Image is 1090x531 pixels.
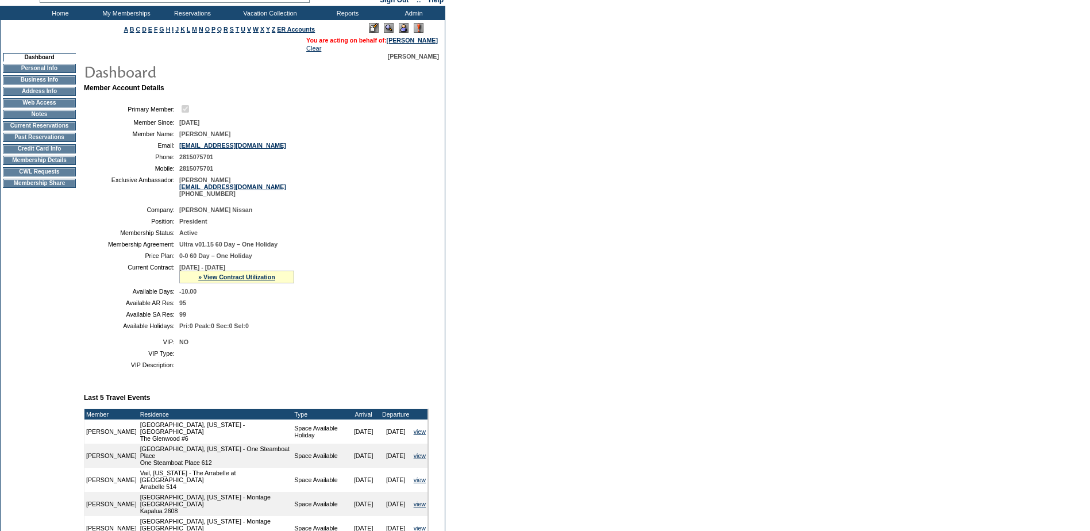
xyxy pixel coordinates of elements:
[148,26,152,33] a: E
[380,420,412,444] td: [DATE]
[380,444,412,468] td: [DATE]
[179,264,225,271] span: [DATE] - [DATE]
[247,26,251,33] a: V
[88,338,175,345] td: VIP:
[138,492,292,516] td: [GEOGRAPHIC_DATA], [US_STATE] - Montage [GEOGRAPHIC_DATA] Kapalua 2608
[180,26,185,33] a: K
[136,26,140,33] a: C
[175,26,179,33] a: J
[179,206,252,213] span: [PERSON_NAME] Nissan
[292,444,348,468] td: Space Available
[179,229,198,236] span: Active
[3,64,76,73] td: Personal Info
[348,420,380,444] td: [DATE]
[179,153,213,160] span: 2815075701
[88,288,175,295] td: Available Days:
[380,468,412,492] td: [DATE]
[179,130,230,137] span: [PERSON_NAME]
[179,165,213,172] span: 2815075701
[138,409,292,420] td: Residence
[230,26,234,33] a: S
[3,167,76,176] td: CWL Requests
[159,26,164,33] a: G
[414,23,423,33] img: Log Concern/Member Elevation
[224,6,313,20] td: Vacation Collection
[414,428,426,435] a: view
[3,53,76,61] td: Dashboard
[3,144,76,153] td: Credit Card Info
[348,492,380,516] td: [DATE]
[3,179,76,188] td: Membership Share
[3,156,76,165] td: Membership Details
[88,218,175,225] td: Position:
[179,183,286,190] a: [EMAIL_ADDRESS][DOMAIN_NAME]
[179,119,199,126] span: [DATE]
[292,420,348,444] td: Space Available Holiday
[84,492,138,516] td: [PERSON_NAME]
[3,110,76,119] td: Notes
[306,37,438,44] span: You are acting on behalf of:
[142,26,147,33] a: D
[88,241,175,248] td: Membership Agreement:
[3,75,76,84] td: Business Info
[154,26,158,33] a: F
[292,409,348,420] td: Type
[217,26,222,33] a: Q
[3,98,76,107] td: Web Access
[138,444,292,468] td: [GEOGRAPHIC_DATA], [US_STATE] - One Steamboat Place One Steamboat Place 612
[3,121,76,130] td: Current Reservations
[88,252,175,259] td: Price Plan:
[179,252,252,259] span: 0-0 60 Day – One Holiday
[3,87,76,96] td: Address Info
[92,6,158,20] td: My Memberships
[88,299,175,306] td: Available AR Res:
[88,206,175,213] td: Company:
[384,23,394,33] img: View Mode
[192,26,197,33] a: M
[138,468,292,492] td: Vail, [US_STATE] - The Arrabelle at [GEOGRAPHIC_DATA] Arrabelle 514
[179,176,286,197] span: [PERSON_NAME] [PHONE_NUMBER]
[224,26,228,33] a: R
[26,6,92,20] td: Home
[88,130,175,137] td: Member Name:
[88,165,175,172] td: Mobile:
[88,103,175,114] td: Primary Member:
[306,45,321,52] a: Clear
[348,468,380,492] td: [DATE]
[172,26,174,33] a: I
[88,229,175,236] td: Membership Status:
[179,288,197,295] span: -10.00
[179,311,186,318] span: 99
[84,444,138,468] td: [PERSON_NAME]
[88,142,175,149] td: Email:
[414,452,426,459] a: view
[369,23,379,33] img: Edit Mode
[379,6,445,20] td: Admin
[84,420,138,444] td: [PERSON_NAME]
[130,26,134,33] a: B
[166,26,171,33] a: H
[88,176,175,197] td: Exclusive Ambassador:
[124,26,128,33] a: A
[205,26,210,33] a: O
[236,26,240,33] a: T
[88,311,175,318] td: Available SA Res:
[88,119,175,126] td: Member Since:
[380,409,412,420] td: Departure
[88,322,175,329] td: Available Holidays:
[399,23,409,33] img: Impersonate
[272,26,276,33] a: Z
[253,26,259,33] a: W
[260,26,264,33] a: X
[88,361,175,368] td: VIP Description:
[211,26,215,33] a: P
[292,492,348,516] td: Space Available
[199,26,203,33] a: N
[179,142,286,149] a: [EMAIL_ADDRESS][DOMAIN_NAME]
[88,350,175,357] td: VIP Type:
[292,468,348,492] td: Space Available
[313,6,379,20] td: Reports
[3,133,76,142] td: Past Reservations
[179,338,188,345] span: NO
[88,264,175,283] td: Current Contract:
